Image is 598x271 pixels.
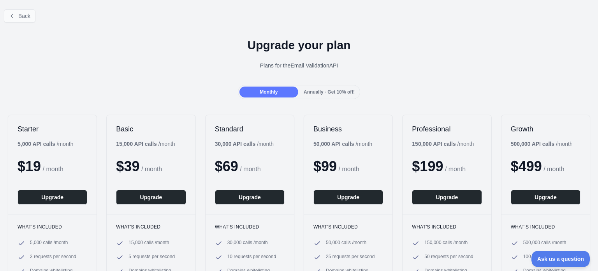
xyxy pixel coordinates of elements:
[412,141,456,147] b: 150,000 API calls
[215,158,238,174] span: $ 69
[412,124,482,134] h2: Professional
[511,141,554,147] b: 500,000 API calls
[313,140,372,148] div: / month
[531,251,590,267] iframe: Toggle Customer Support
[215,140,274,148] div: / month
[313,158,337,174] span: $ 99
[313,141,354,147] b: 50,000 API calls
[511,158,542,174] span: $ 499
[313,124,383,134] h2: Business
[412,140,474,148] div: / month
[215,141,256,147] b: 30,000 API calls
[511,124,580,134] h2: Growth
[215,124,285,134] h2: Standard
[511,140,573,148] div: / month
[412,158,443,174] span: $ 199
